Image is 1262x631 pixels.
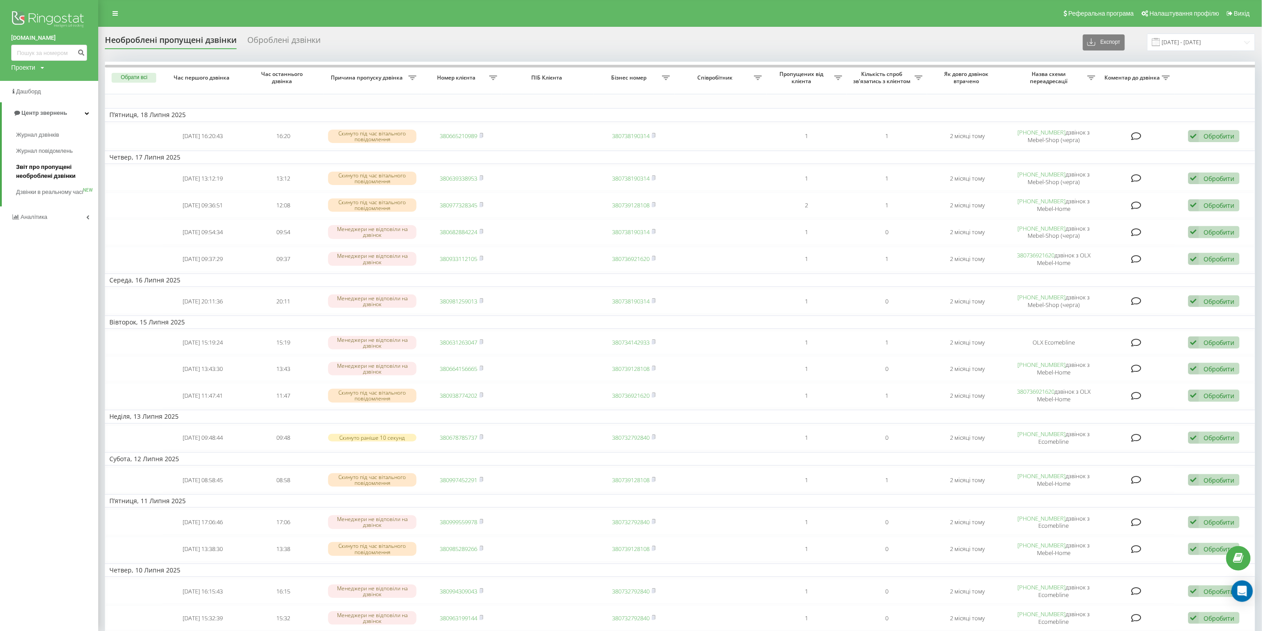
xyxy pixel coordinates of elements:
[162,383,243,408] td: [DATE] 11:47:41
[162,289,243,314] td: [DATE] 20:11:36
[440,228,477,236] a: 380682884224
[162,425,243,450] td: [DATE] 09:48:44
[1204,297,1235,306] div: Обробити
[1017,251,1054,259] a: 380736921620
[927,124,1008,149] td: 2 місяці тому
[510,74,585,81] span: ПІБ Клієнта
[328,74,408,81] span: Причина пропуску дзвінка
[243,509,323,534] td: 17:06
[243,425,323,450] td: 09:48
[612,545,650,553] a: 380739128108
[766,425,847,450] td: 1
[1018,197,1066,205] a: [PHONE_NUMBER]
[1204,518,1235,526] div: Обробити
[1008,356,1100,381] td: дзвінок з Mebel-Home
[162,193,243,218] td: [DATE] 09:36:51
[612,433,650,442] a: 380732792840
[243,606,323,631] td: 15:32
[243,537,323,562] td: 13:38
[1204,391,1235,400] div: Обробити
[847,356,927,381] td: 0
[1018,430,1066,438] a: [PHONE_NUMBER]
[1008,537,1100,562] td: дзвінок з Mebel-Home
[927,467,1008,492] td: 2 місяці тому
[243,124,323,149] td: 16:20
[162,579,243,604] td: [DATE] 16:15:43
[11,45,87,61] input: Пошук за номером
[1204,228,1235,236] div: Обробити
[766,467,847,492] td: 1
[612,338,650,346] a: 380734142933
[927,606,1008,631] td: 2 місяці тому
[440,391,477,400] a: 380938774202
[247,35,321,49] div: Оброблені дзвінки
[328,585,417,598] div: Менеджери не відповіли на дзвінок
[847,193,927,218] td: 1
[328,611,417,625] div: Менеджери не відповіли на дзвінок
[766,289,847,314] td: 1
[105,494,1255,508] td: П’ятниця, 11 Липня 2025
[162,124,243,149] td: [DATE] 16:20:43
[1204,338,1235,347] div: Обробити
[243,356,323,381] td: 13:43
[771,71,834,84] span: Пропущених від клієнта
[440,255,477,263] a: 380933112105
[766,509,847,534] td: 1
[847,124,927,149] td: 1
[16,163,94,181] span: Звіт про пропущені необроблені дзвінки
[162,606,243,631] td: [DATE] 15:32:39
[328,198,417,212] div: Скинуто під час вітального повідомлення
[328,336,417,349] div: Менеджери не відповіли на дзвінок
[105,273,1255,287] td: Середа, 16 Липня 2025
[847,247,927,272] td: 1
[1008,579,1100,604] td: дзвінок з Ecomebline
[847,331,927,354] td: 1
[1008,425,1100,450] td: дзвінок з Ecomebline
[328,362,417,375] div: Менеджери не відповіли на дзвінок
[927,383,1008,408] td: 2 місяці тому
[1017,387,1054,395] a: 380736921620
[243,166,323,191] td: 13:12
[847,425,927,450] td: 0
[1008,509,1100,534] td: дзвінок з Ecomebline
[243,331,323,354] td: 15:19
[1204,476,1235,484] div: Обробити
[612,132,650,140] a: 380738190314
[612,614,650,622] a: 380732792840
[679,74,754,81] span: Співробітник
[162,219,243,244] td: [DATE] 09:54:34
[1204,255,1235,263] div: Обробити
[162,356,243,381] td: [DATE] 13:43:30
[328,473,417,487] div: Скинуто під час вітального повідомлення
[328,172,417,185] div: Скинуто під час вітального повідомлення
[105,410,1255,423] td: Неділя, 13 Липня 2025
[847,537,927,562] td: 0
[598,74,662,81] span: Бізнес номер
[766,606,847,631] td: 1
[847,219,927,244] td: 0
[105,108,1255,122] td: П’ятниця, 18 Липня 2025
[328,294,417,308] div: Менеджери не відповіли на дзвінок
[847,289,927,314] td: 0
[21,214,47,220] span: Аналiтика
[847,606,927,631] td: 0
[1083,34,1125,50] button: Експорт
[243,467,323,492] td: 08:58
[1018,541,1066,549] a: [PHONE_NUMBER]
[1018,583,1066,591] a: [PHONE_NUMBER]
[1204,174,1235,183] div: Обробити
[16,147,73,156] span: Журнал повідомлень
[16,127,98,143] a: Журнал дзвінків
[440,365,477,373] a: 380664156665
[612,365,650,373] a: 380739128108
[162,509,243,534] td: [DATE] 17:06:46
[171,74,235,81] span: Час першого дзвінка
[612,587,650,595] a: 380732792840
[1234,10,1250,17] span: Вихід
[328,252,417,265] div: Менеджери не відповіли на дзвінок
[16,130,59,139] span: Журнал дзвінків
[766,383,847,408] td: 1
[243,193,323,218] td: 12:08
[1069,10,1134,17] span: Реферальна програма
[1008,383,1100,408] td: дзвінок з OLX Mebel-Home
